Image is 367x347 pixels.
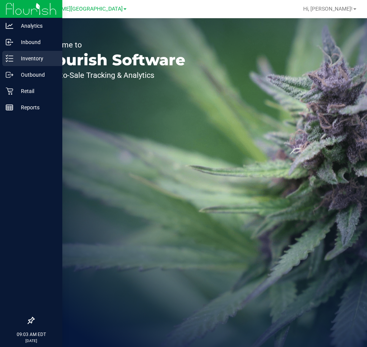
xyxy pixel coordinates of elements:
[13,54,59,63] p: Inventory
[13,70,59,79] p: Outbound
[6,71,13,79] inline-svg: Outbound
[13,87,59,96] p: Retail
[6,87,13,95] inline-svg: Retail
[29,6,123,12] span: [PERSON_NAME][GEOGRAPHIC_DATA]
[3,338,59,344] p: [DATE]
[6,38,13,46] inline-svg: Inbound
[303,6,353,12] span: Hi, [PERSON_NAME]!
[6,55,13,62] inline-svg: Inventory
[3,331,59,338] p: 09:03 AM EDT
[13,38,59,47] p: Inbound
[41,71,185,79] p: Seed-to-Sale Tracking & Analytics
[6,104,13,111] inline-svg: Reports
[41,52,185,68] p: Flourish Software
[13,103,59,112] p: Reports
[41,41,185,49] p: Welcome to
[6,22,13,30] inline-svg: Analytics
[13,21,59,30] p: Analytics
